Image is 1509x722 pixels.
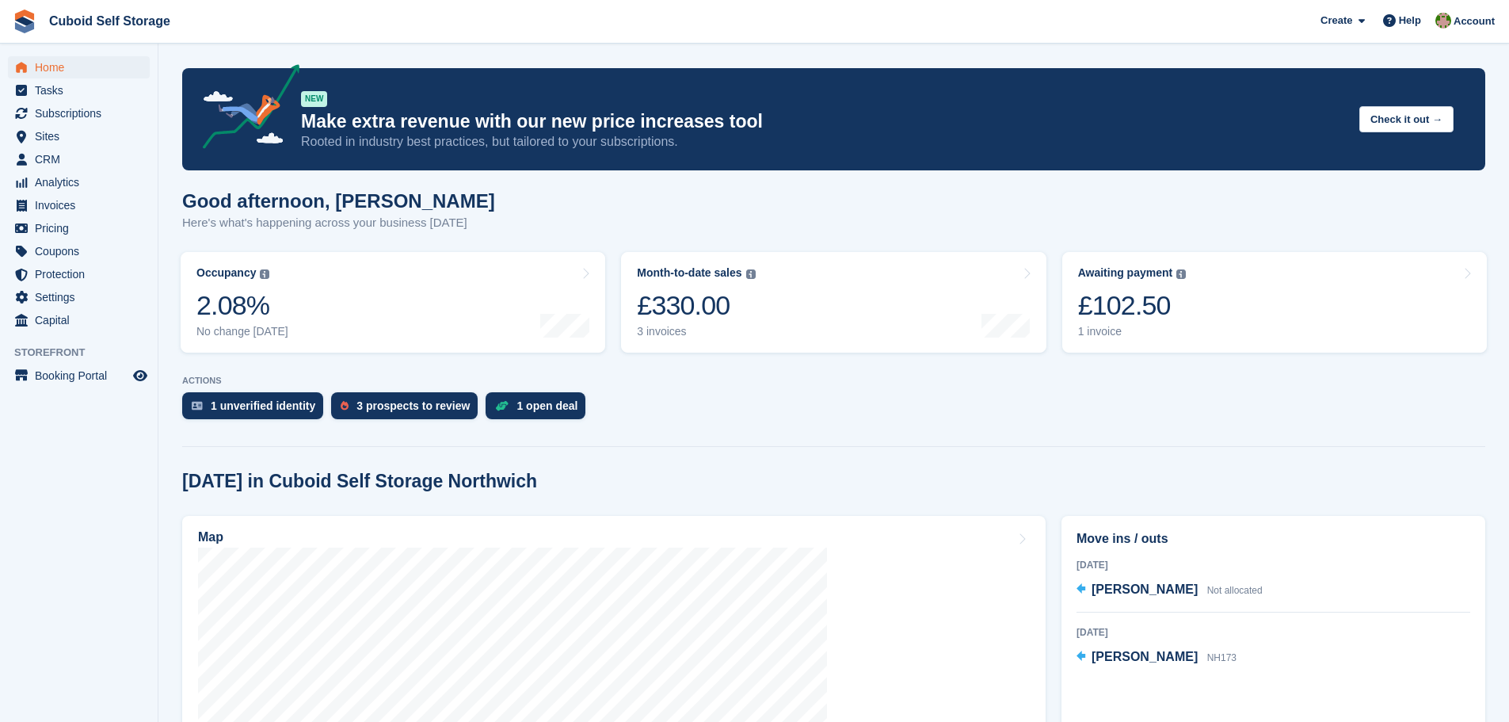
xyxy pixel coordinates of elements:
a: menu [8,365,150,387]
div: Occupancy [196,266,256,280]
div: £330.00 [637,289,755,322]
div: 1 unverified identity [211,399,315,412]
a: menu [8,263,150,285]
a: [PERSON_NAME] NH173 [1076,648,1237,668]
span: Subscriptions [35,102,130,124]
img: icon-info-grey-7440780725fd019a000dd9b08b2336e03edf1995a4989e88bcd33f0948082b44.svg [260,269,269,279]
div: NEW [301,91,327,107]
span: Booking Portal [35,365,130,387]
a: Awaiting payment £102.50 1 invoice [1062,252,1487,353]
h2: [DATE] in Cuboid Self Storage Northwich [182,471,537,492]
a: Cuboid Self Storage [43,8,177,34]
a: menu [8,240,150,262]
div: £102.50 [1078,289,1187,322]
img: stora-icon-8386f47178a22dfd0bd8f6a31ec36ba5ce8667c1dd55bd0f319d3a0aa187defe.svg [13,10,36,33]
a: menu [8,125,150,147]
div: 1 open deal [516,399,577,412]
span: Storefront [14,345,158,361]
div: 3 prospects to review [356,399,470,412]
span: CRM [35,148,130,170]
img: icon-info-grey-7440780725fd019a000dd9b08b2336e03edf1995a4989e88bcd33f0948082b44.svg [1176,269,1186,279]
p: Here's what's happening across your business [DATE] [182,214,495,232]
a: menu [8,79,150,101]
a: menu [8,217,150,239]
a: menu [8,309,150,331]
div: No change [DATE] [196,325,288,338]
button: Check it out → [1359,106,1454,132]
p: ACTIONS [182,376,1485,386]
a: 1 open deal [486,392,593,427]
a: menu [8,148,150,170]
div: 1 invoice [1078,325,1187,338]
span: Not allocated [1207,585,1263,596]
a: menu [8,102,150,124]
span: Create [1320,13,1352,29]
a: Occupancy 2.08% No change [DATE] [181,252,605,353]
a: menu [8,286,150,308]
span: Protection [35,263,130,285]
div: 2.08% [196,289,288,322]
a: 3 prospects to review [331,392,486,427]
p: Rooted in industry best practices, but tailored to your subscriptions. [301,133,1347,151]
a: [PERSON_NAME] Not allocated [1076,580,1263,601]
a: Month-to-date sales £330.00 3 invoices [621,252,1046,353]
span: Home [35,56,130,78]
a: menu [8,56,150,78]
span: NH173 [1207,652,1237,663]
img: verify_identity-adf6edd0f0f0b5bbfe63781bf79b02c33cf7c696d77639b501bdc392416b5a36.svg [192,401,203,411]
div: [DATE] [1076,625,1470,640]
img: price-adjustments-announcement-icon-8257ccfd72463d97f412b2fc003d46551f7dbcb40ab6d574587a9cd5c0d94... [189,64,300,155]
div: 3 invoices [637,325,755,338]
span: Coupons [35,240,130,262]
a: menu [8,171,150,193]
h2: Move ins / outs [1076,529,1470,548]
img: Chelsea Kitts [1435,13,1451,29]
span: Settings [35,286,130,308]
img: prospect-51fa495bee0391a8d652442698ab0144808aea92771e9ea1ae160a38d050c398.svg [341,401,349,411]
span: Sites [35,125,130,147]
div: Awaiting payment [1078,266,1173,280]
span: Account [1454,13,1495,29]
p: Make extra revenue with our new price increases tool [301,110,1347,133]
img: icon-info-grey-7440780725fd019a000dd9b08b2336e03edf1995a4989e88bcd33f0948082b44.svg [746,269,756,279]
span: Help [1399,13,1421,29]
span: [PERSON_NAME] [1092,583,1198,596]
a: Preview store [131,366,150,385]
h2: Map [198,530,223,544]
div: Month-to-date sales [637,266,741,280]
a: menu [8,194,150,216]
img: deal-1b604bf984904fb50ccaf53a9ad4b4a5d6e5aea283cecdc64d6e3604feb123c2.svg [495,400,509,411]
span: Pricing [35,217,130,239]
a: 1 unverified identity [182,392,331,427]
span: Capital [35,309,130,331]
span: [PERSON_NAME] [1092,650,1198,663]
span: Tasks [35,79,130,101]
div: [DATE] [1076,558,1470,572]
span: Invoices [35,194,130,216]
span: Analytics [35,171,130,193]
h1: Good afternoon, [PERSON_NAME] [182,190,495,212]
